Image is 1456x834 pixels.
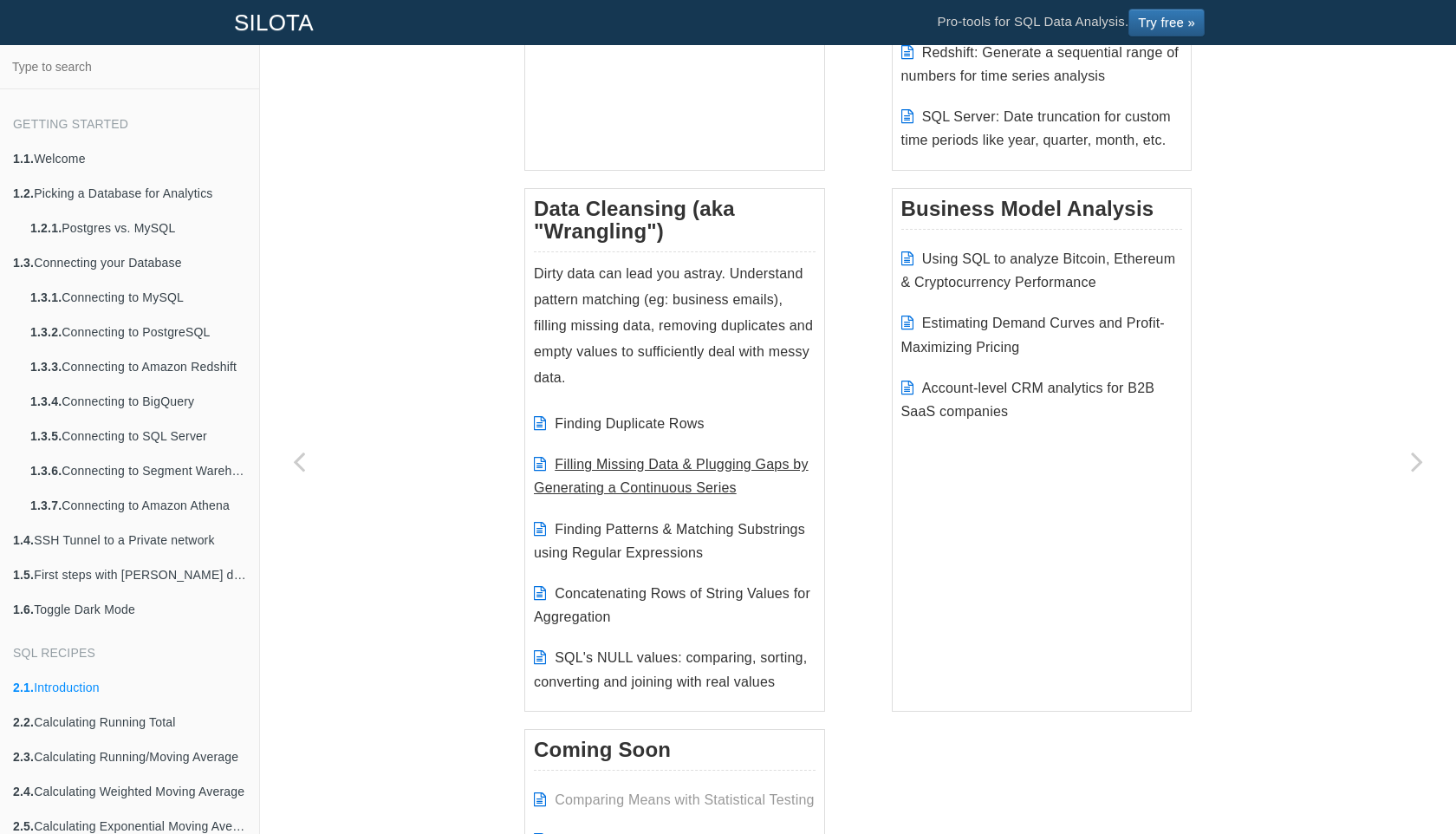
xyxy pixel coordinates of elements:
b: 1.5. [13,568,34,582]
a: 1.3.3.Connecting to Amazon Redshift [17,349,259,384]
a: 1.3.5.Connecting to SQL Server [17,419,259,453]
a: Finding Duplicate Rows [555,416,704,431]
a: 1.3.7.Connecting to Amazon Athena [17,488,259,523]
a: SILOTA [221,1,327,44]
a: SQL's NULL values: comparing, sorting, converting and joining with real values [534,650,807,688]
a: 1.3.4.Connecting to BigQuery [17,384,259,419]
h3: Data Cleansing (aka "Wrangling") [534,198,816,253]
a: SQL Server: Date truncation for custom time periods like year, quarter, month, etc. [901,109,1171,147]
li: Pro-tools for SQL Data Analysis. [920,1,1222,44]
b: 2.3. [13,750,34,764]
iframe: Drift Widget Chat Controller [1369,747,1435,813]
a: Concatenating Rows of String Values for Aggregation [534,586,810,624]
input: Type to search [5,50,254,83]
b: 1.3.4. [30,394,62,408]
a: Redshift: Generate a sequential range of numbers for time series analysis [901,45,1179,83]
b: 2.5. [13,819,34,833]
b: 1.4. [13,533,34,547]
b: 1.6. [13,603,34,616]
a: Estimating Demand Curves and Profit-Maximizing Pricing [901,316,1165,354]
a: Previous page: Toggle Dark Mode [260,88,338,834]
b: 1.3.1. [30,290,62,304]
a: 1.3.2.Connecting to PostgreSQL [17,315,259,349]
b: 1.3.7. [30,498,62,512]
b: 1.3.3. [30,360,62,374]
b: 1.2. [13,186,34,200]
b: 2.2. [13,715,34,729]
b: 1.3.5. [30,429,62,443]
span: Comparing Means with Statistical Testing [555,792,814,807]
b: 1.1. [13,152,34,166]
a: Using SQL to analyze Bitcoin, Ethereum & Cryptocurrency Performance [901,251,1176,290]
a: Filling Missing Data & Plugging Gaps by Generating a Continuous Series [534,457,809,495]
b: 1.3. [13,256,34,270]
p: Dirty data can lead you astray. Understand pattern matching (eg: business emails), filling missin... [534,261,816,391]
a: 1.2.1.Postgres vs. MySQL [17,211,259,245]
a: Try free » [1128,9,1205,36]
a: Next page: Calculating Running Total [1378,88,1456,834]
a: 1.3.1.Connecting to MySQL [17,280,259,315]
a: Account-level CRM analytics for B2B SaaS companies [901,381,1155,419]
b: 1.2.1. [30,221,62,235]
b: 1.3.2. [30,325,62,339]
a: Finding Patterns & Matching Substrings using Regular Expressions [534,522,805,560]
b: 2.1. [13,681,34,694]
b: 1.3.6. [30,464,62,478]
a: 1.3.6.Connecting to Segment Warehouse [17,453,259,488]
h3: Business Model Analysis [901,198,1183,230]
b: 2.4. [13,785,34,798]
h3: Coming Soon [534,739,816,771]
